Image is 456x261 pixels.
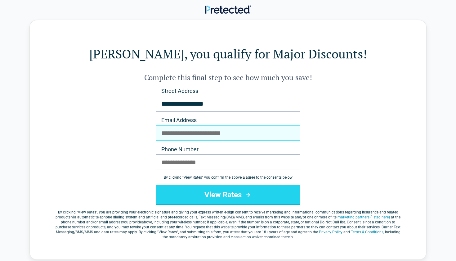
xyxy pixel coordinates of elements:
a: marketing partners (listed here) [338,215,390,219]
span: View Rates [78,210,96,214]
label: Email Address [156,117,300,124]
h2: Complete this final step to see how much you save! [55,72,401,82]
label: By clicking " ", you are providing your electronic signature and giving your express written e-si... [55,210,401,240]
button: View Rates [156,185,300,205]
label: Phone Number [156,146,300,153]
a: Terms & Conditions [351,230,383,234]
div: By clicking " View Rates " you confirm the above & agree to the consents below [156,175,300,180]
label: Street Address [156,87,300,95]
a: Privacy Policy [319,230,342,234]
h1: [PERSON_NAME], you qualify for Major Discounts! [55,45,401,62]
